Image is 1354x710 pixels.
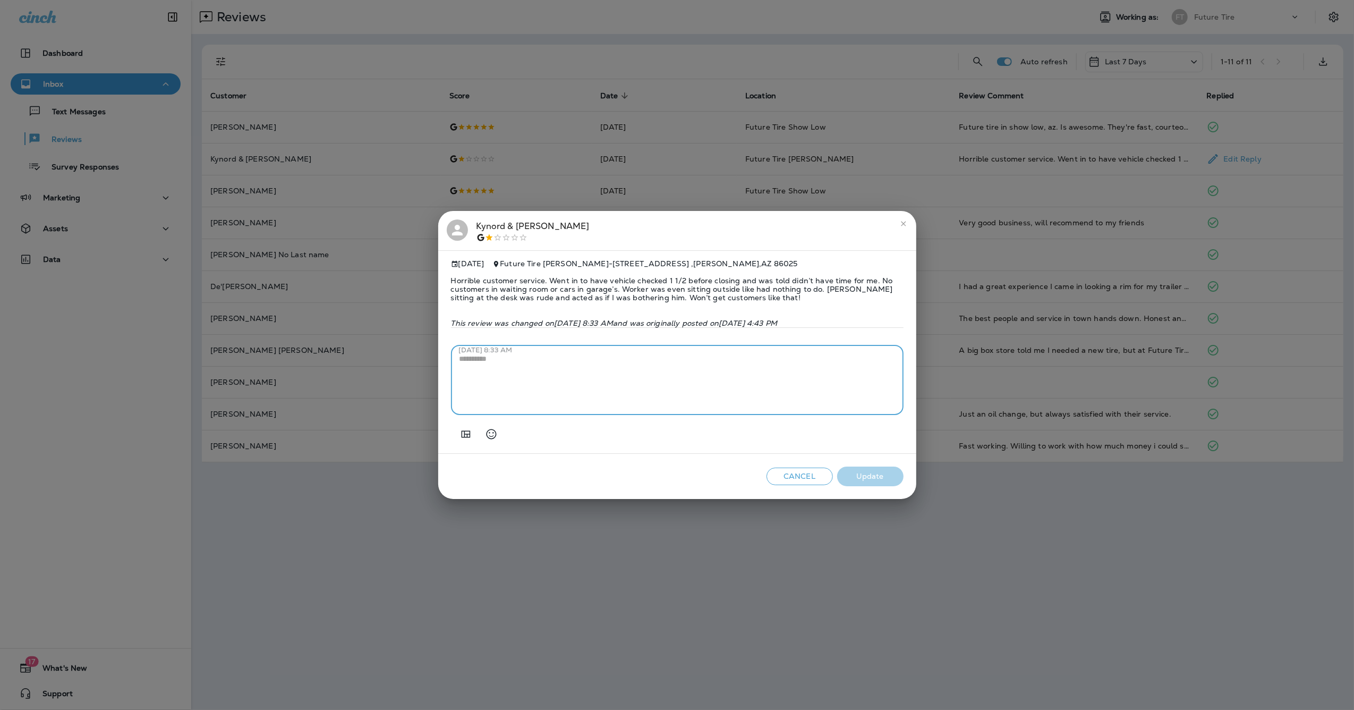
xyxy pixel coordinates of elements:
button: Add in a premade template [455,424,476,445]
button: Cancel [767,468,833,485]
span: Future Tire [PERSON_NAME] - [STREET_ADDRESS] , [PERSON_NAME] , AZ 86025 [500,259,797,268]
div: Kynord & [PERSON_NAME] [476,219,590,242]
span: Horrible customer service. Went in to have vehicle checked 1 1/2 before closing and was told didn... [451,268,904,310]
span: [DATE] [451,259,484,268]
p: This review was changed on [DATE] 8:33 AM [451,319,904,327]
button: Select an emoji [481,424,502,445]
span: and was originally posted on [DATE] 4:43 PM [613,318,777,328]
button: close [895,215,912,232]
